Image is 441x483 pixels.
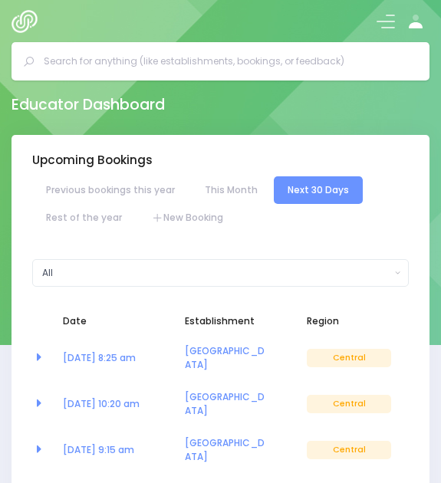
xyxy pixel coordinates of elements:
img: Logo [12,10,44,33]
span: Central [307,441,391,459]
a: [GEOGRAPHIC_DATA] [185,390,265,417]
div: All [42,266,390,280]
a: [DATE] 9:15 am [63,443,134,456]
td: Central [298,335,409,381]
td: <a href="https://app.stjis.org.nz/establishments/203396" class="font-weight-bold">Lakeview School... [176,381,298,427]
a: Rest of the year [32,204,136,232]
td: <a href="https://app.stjis.org.nz/establishments/203396" class="font-weight-bold">Lakeview School... [176,427,298,473]
a: Next 30 Days [274,176,363,204]
span: Date [63,314,147,328]
span: Central [307,395,391,413]
td: <a href="https://app.stjis.org.nz/bookings/524184" class="font-weight-bold">13 Oct at 10:20 am</a> [54,381,176,427]
span: Region [307,314,391,328]
a: This Month [191,176,272,204]
td: Central [298,427,409,473]
input: Search for anything (like establishments, bookings, or feedback) [44,50,410,73]
a: Previous bookings this year [32,176,189,204]
h3: Upcoming Bookings [32,153,153,167]
a: New Booking [138,204,237,232]
a: [DATE] 10:20 am [63,397,140,410]
span: Central [307,349,391,367]
a: [GEOGRAPHIC_DATA] [185,344,265,371]
td: <a href="https://app.stjis.org.nz/bookings/524136" class="font-weight-bold">10 Oct at 8:25 am</a> [54,335,176,381]
td: <a href="https://app.stjis.org.nz/bookings/524185" class="font-weight-bold">14 Oct at 9:15 am</a> [54,427,176,473]
td: <a href="https://app.stjis.org.nz/establishments/204500" class="font-weight-bold">Palmerston Nort... [176,335,298,381]
td: Central [298,381,409,427]
span: Establishment [185,314,269,328]
button: All [32,259,409,287]
h2: Educator Dashboard [12,97,165,114]
a: [GEOGRAPHIC_DATA] [185,436,265,463]
a: [DATE] 8:25 am [63,351,136,364]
